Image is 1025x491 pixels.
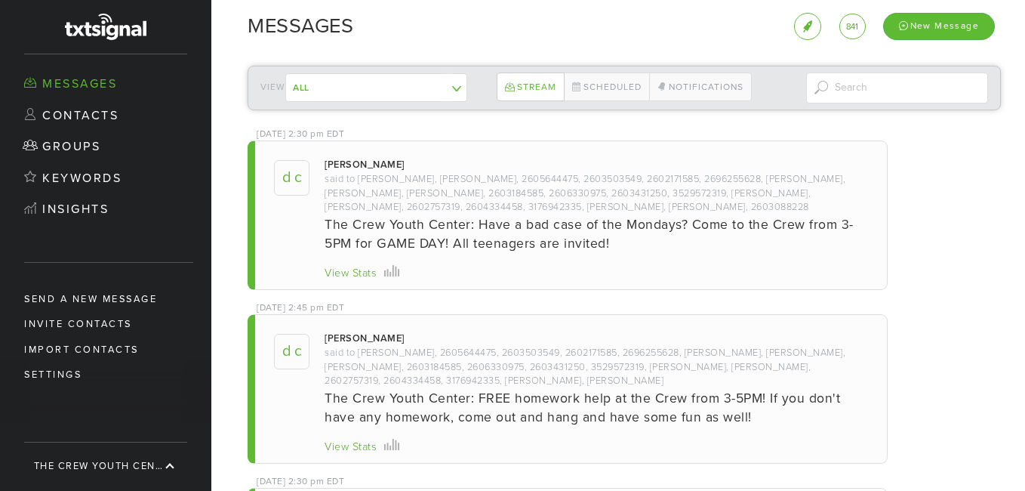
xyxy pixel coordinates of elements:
div: View Stats [325,266,377,282]
div: [DATE] 2:30 pm EDT [257,128,344,141]
div: The Crew Youth Center: Have a bad case of the Mondays? Come to the Crew from 3-5PM for GAME DAY! ... [325,215,868,253]
div: said to [PERSON_NAME], [PERSON_NAME], 2605644475, 2603503549, 2602171585, 2696255628, [PERSON_NAM... [325,172,868,214]
a: Notifications [649,73,752,101]
a: Scheduled [564,73,650,101]
span: D C [274,334,309,369]
div: [DATE] 2:30 pm EDT [257,475,344,488]
div: [PERSON_NAME] [325,158,405,171]
div: View [260,73,442,102]
a: Stream [497,73,564,101]
span: D C [274,160,309,196]
div: [PERSON_NAME] [325,332,405,345]
div: The Crew Youth Center: FREE homework help at the Crew from 3-5PM! If you don't have any homework,... [325,389,868,427]
div: New Message [883,13,995,39]
div: [DATE] 2:45 pm EDT [257,301,344,314]
input: Search [806,73,988,103]
a: New Message [883,18,995,33]
div: View Stats [325,440,377,455]
span: 841 [846,22,858,32]
div: said to [PERSON_NAME], 2605644475, 2603503549, 2602171585, 2696255628, [PERSON_NAME], [PERSON_NAM... [325,346,868,388]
